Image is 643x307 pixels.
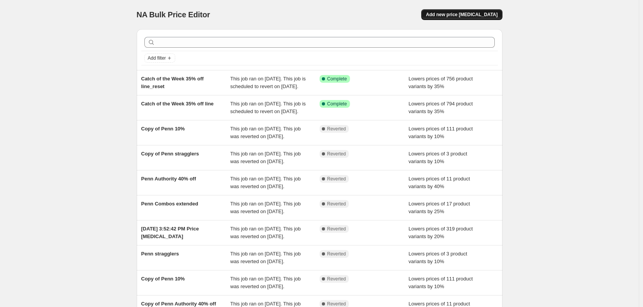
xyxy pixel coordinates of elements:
[421,9,502,20] button: Add new price [MEDICAL_DATA]
[230,126,301,139] span: This job ran on [DATE]. This job was reverted on [DATE].
[409,76,473,89] span: Lowers prices of 756 product variants by 35%
[327,251,346,257] span: Reverted
[230,201,301,214] span: This job ran on [DATE]. This job was reverted on [DATE].
[409,276,473,289] span: Lowers prices of 111 product variants by 10%
[230,176,301,189] span: This job ran on [DATE]. This job was reverted on [DATE].
[327,176,346,182] span: Reverted
[141,151,199,157] span: Copy of Penn stragglers
[409,126,473,139] span: Lowers prices of 111 product variants by 10%
[230,276,301,289] span: This job ran on [DATE]. This job was reverted on [DATE].
[137,10,210,19] span: NA Bulk Price Editor
[327,76,347,82] span: Complete
[409,226,473,239] span: Lowers prices of 319 product variants by 20%
[327,226,346,232] span: Reverted
[144,53,175,63] button: Add filter
[327,101,347,107] span: Complete
[148,55,166,61] span: Add filter
[327,151,346,157] span: Reverted
[327,126,346,132] span: Reverted
[230,101,306,114] span: This job ran on [DATE]. This job is scheduled to revert on [DATE].
[141,251,179,257] span: Penn stragglers
[409,151,467,164] span: Lowers prices of 3 product variants by 10%
[327,301,346,307] span: Reverted
[230,251,301,264] span: This job ran on [DATE]. This job was reverted on [DATE].
[141,76,204,89] span: Catch of the Week 35% off line_reset
[409,176,470,189] span: Lowers prices of 11 product variants by 40%
[426,12,497,18] span: Add new price [MEDICAL_DATA]
[141,176,196,182] span: Penn Authority 40% off
[230,151,301,164] span: This job ran on [DATE]. This job was reverted on [DATE].
[141,226,199,239] span: [DATE] 3:52:42 PM Price [MEDICAL_DATA]
[230,76,306,89] span: This job ran on [DATE]. This job is scheduled to revert on [DATE].
[141,201,198,207] span: Penn Combos extended
[327,276,346,282] span: Reverted
[141,301,216,307] span: Copy of Penn Authority 40% off
[230,226,301,239] span: This job ran on [DATE]. This job was reverted on [DATE].
[141,101,214,107] span: Catch of the Week 35% off line
[409,101,473,114] span: Lowers prices of 794 product variants by 35%
[327,201,346,207] span: Reverted
[141,126,185,132] span: Copy of Penn 10%
[141,276,185,282] span: Copy of Penn 10%
[409,201,470,214] span: Lowers prices of 17 product variants by 25%
[409,251,467,264] span: Lowers prices of 3 product variants by 10%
